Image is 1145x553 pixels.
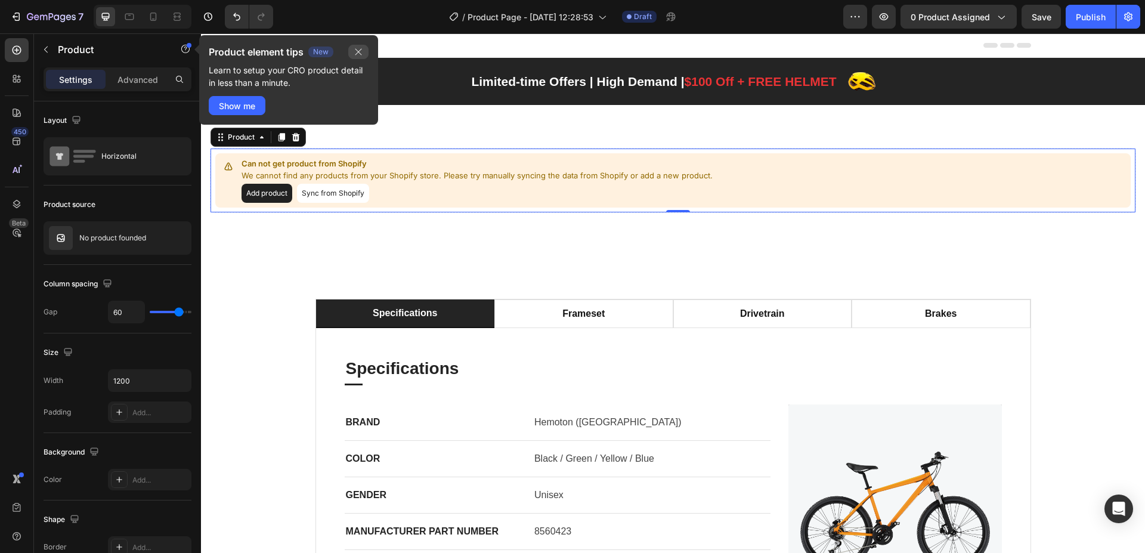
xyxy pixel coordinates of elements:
input: Auto [109,301,144,323]
div: Border [44,542,67,552]
div: Size [44,345,75,361]
div: Publish [1076,11,1106,23]
div: Column spacing [44,276,114,292]
div: Width [44,375,63,386]
div: Horizontal [101,143,174,170]
div: Shape [44,512,82,528]
p: 7 [78,10,83,24]
p: Hemoton ([GEOGRAPHIC_DATA]) [333,382,568,396]
iframe: Design area [201,33,1145,553]
div: Color [44,474,62,485]
div: Undo/Redo [225,5,273,29]
button: Save [1022,5,1061,29]
div: drivetrain [537,271,586,289]
p: Limited-time Offers | High Demand | [270,39,635,58]
input: Auto [109,370,191,391]
button: 0 product assigned [900,5,1017,29]
span: Save [1032,12,1051,22]
p: Black / Green / Yellow / Blue [333,418,568,432]
img: no image transparent [49,226,73,250]
p: COLOR [145,418,312,432]
div: Layout [44,113,83,129]
p: GENDER [145,455,312,469]
p: Advanced [117,73,158,86]
div: brakes [722,271,757,289]
div: 450 [11,127,29,137]
p: BRAND [145,382,312,396]
div: Gap [44,307,57,317]
button: 7 [5,5,89,29]
button: Add product [41,150,91,169]
div: Add... [132,475,188,486]
button: Sync from Shopify [96,150,168,169]
div: Beta [9,218,29,228]
span: Product Page - [DATE] 12:28:53 [468,11,593,23]
p: We cannot find any products from your Shopify store. Please try manually syncing the data from Sh... [41,137,512,149]
div: frameset [360,271,406,289]
p: 8560423 [333,491,568,505]
p: MANUFACTURER PART NUMBER [145,491,312,505]
div: Product source [44,199,95,210]
span: 0 product assigned [911,11,990,23]
p: Settings [59,73,92,86]
p: Product [58,42,159,57]
p: Specifications [145,325,800,346]
div: Add... [132,542,188,553]
div: Padding [44,407,71,418]
div: specifications [170,271,238,289]
div: Product [24,98,56,109]
img: Alt Image [646,34,675,62]
button: Publish [1066,5,1116,29]
p: No product founded [79,234,146,242]
div: Background [44,444,101,461]
span: $100 Off + FREE HELMET [484,41,636,55]
p: Unisex [333,455,568,469]
div: Add... [132,407,188,418]
span: / [462,11,465,23]
div: Open Intercom Messenger [1104,495,1133,523]
p: Can not get product from Shopify [41,125,512,137]
span: Draft [634,11,652,22]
